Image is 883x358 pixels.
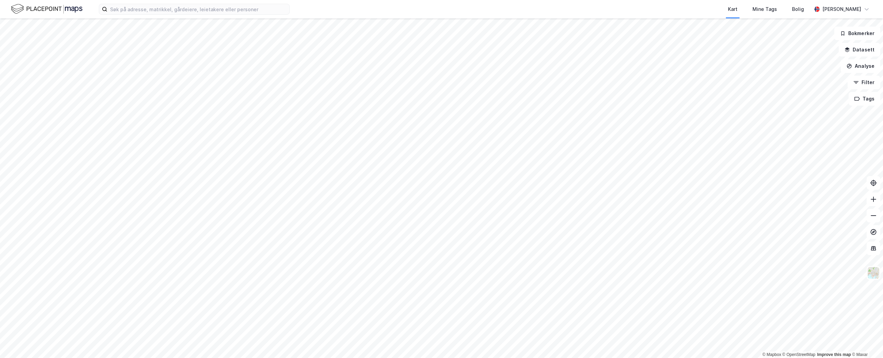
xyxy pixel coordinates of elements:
[849,325,883,358] div: Kontrollprogram for chat
[848,76,880,89] button: Filter
[849,92,880,106] button: Tags
[728,5,737,13] div: Kart
[107,4,289,14] input: Søk på adresse, matrikkel, gårdeiere, leietakere eller personer
[822,5,861,13] div: [PERSON_NAME]
[792,5,804,13] div: Bolig
[817,352,851,357] a: Improve this map
[867,266,880,279] img: Z
[841,59,880,73] button: Analyse
[752,5,777,13] div: Mine Tags
[782,352,816,357] a: OpenStreetMap
[839,43,880,57] button: Datasett
[762,352,781,357] a: Mapbox
[834,27,880,40] button: Bokmerker
[11,3,82,15] img: logo.f888ab2527a4732fd821a326f86c7f29.svg
[849,325,883,358] iframe: Chat Widget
